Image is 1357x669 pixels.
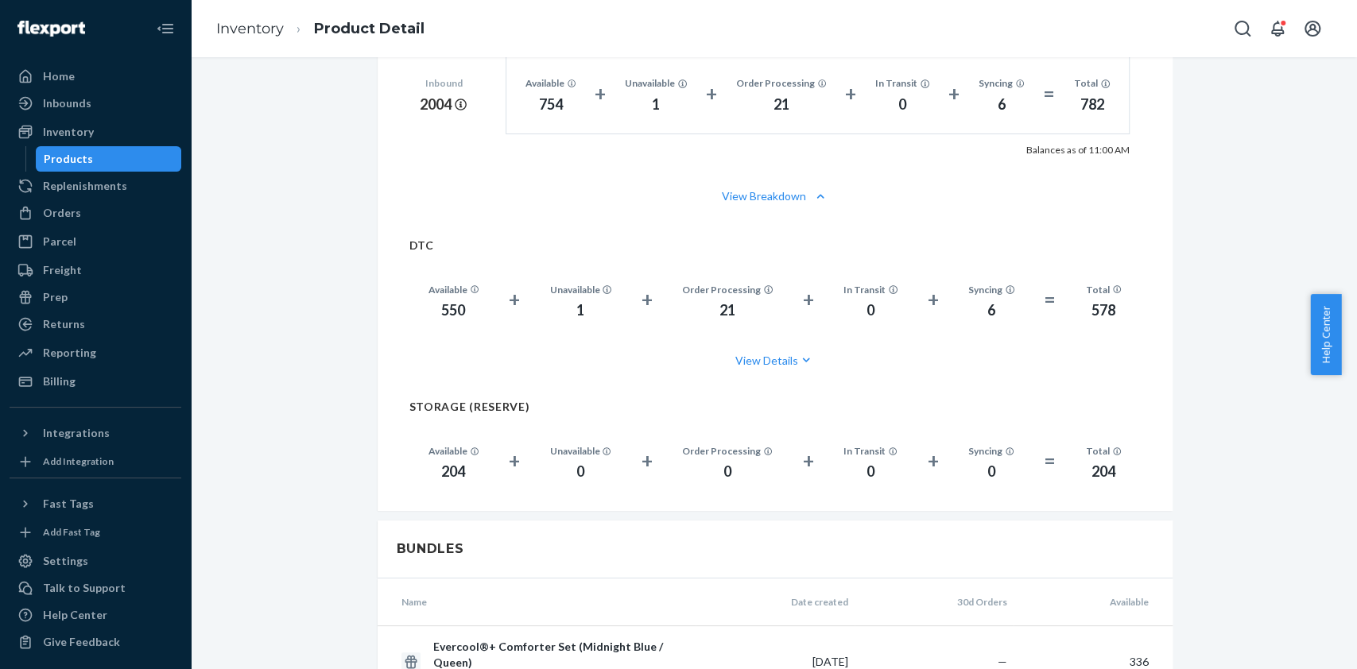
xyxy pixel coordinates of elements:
div: 204 [1086,462,1122,482]
div: Syncing [968,283,1014,296]
div: 550 [428,300,479,321]
div: 0 [843,462,898,482]
div: Settings [43,553,88,569]
button: View Breakdown [401,188,1149,204]
div: Available [428,283,479,296]
div: Syncing [968,444,1014,458]
div: Products [44,151,93,167]
div: 0 [549,462,611,482]
div: Reporting [43,345,96,361]
div: + [706,79,717,108]
div: + [642,285,653,314]
div: Inbounds [43,95,91,111]
button: Open Search Box [1227,13,1258,44]
div: 0 [968,462,1014,482]
p: Balances as of 11:00 AM [1026,144,1130,157]
a: Inventory [10,119,181,145]
div: 754 [525,95,576,115]
a: Replenishments [10,173,181,199]
div: + [642,447,653,475]
div: In Transit [843,283,898,296]
a: Orders [10,200,181,226]
h2: DTC [409,239,1141,251]
div: 578 [1086,300,1122,321]
th: Name [378,578,696,626]
div: Replenishments [43,178,127,194]
div: Unavailable [549,283,611,296]
a: Add Integration [10,452,181,471]
div: + [948,79,960,108]
div: + [509,285,520,314]
div: 2004 [420,95,467,115]
a: Home [10,64,181,89]
a: Billing [10,369,181,394]
div: In Transit [875,76,929,90]
button: Open notifications [1262,13,1293,44]
div: Order Processing [736,76,827,90]
div: = [1044,285,1056,314]
div: Home [43,68,75,84]
div: 6 [968,300,1014,321]
a: Inbounds [10,91,181,116]
div: Parcel [43,234,76,249]
div: + [802,285,813,314]
div: Total [1086,283,1122,296]
div: 0 [843,300,898,321]
a: Settings [10,548,181,574]
div: = [1044,447,1056,475]
button: Close Navigation [149,13,181,44]
button: Integrations [10,420,181,446]
div: Available [525,76,576,90]
button: Help Center [1310,294,1341,375]
div: 21 [682,300,773,321]
div: Integrations [43,425,110,441]
div: + [509,447,520,475]
a: Talk to Support [10,575,181,601]
div: 204 [428,462,479,482]
img: Flexport logo [17,21,85,37]
div: 1 [625,95,687,115]
h2: STORAGE (RESERVE) [409,400,1141,412]
div: Syncing [979,76,1025,90]
div: = [1043,79,1055,108]
a: Add Fast Tag [10,523,181,542]
button: Give Feedback [10,629,181,655]
button: View Details [409,339,1141,381]
div: Inbound [420,76,467,90]
div: Total [1086,444,1122,458]
div: Fast Tags [43,496,94,512]
div: + [595,79,606,108]
div: Total [1074,76,1110,90]
div: Help Center [43,607,107,623]
th: Date created [696,578,855,626]
a: Product Detail [314,20,425,37]
div: Available [428,444,479,458]
button: Open account menu [1297,13,1328,44]
a: Freight [10,257,181,283]
a: Products [36,146,182,172]
ol: breadcrumbs [204,6,437,52]
div: 0 [875,95,929,115]
th: Available [1014,578,1173,626]
div: 1 [549,300,611,321]
div: Unavailable [549,444,611,458]
a: Prep [10,284,181,310]
div: Returns [43,316,85,332]
div: Give Feedback [43,634,120,650]
div: Order Processing [682,283,773,296]
div: Unavailable [625,76,687,90]
div: Add Fast Tag [43,525,100,539]
div: Add Integration [43,454,114,468]
div: + [927,447,938,475]
div: + [927,285,938,314]
a: Inventory [216,20,284,37]
div: 6 [979,95,1025,115]
div: Talk to Support [43,580,126,596]
a: Help Center [10,602,181,628]
a: Reporting [10,340,181,365]
div: Billing [43,373,76,389]
a: Returns [10,311,181,337]
span: — [998,655,1007,668]
div: 0 [682,462,773,482]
